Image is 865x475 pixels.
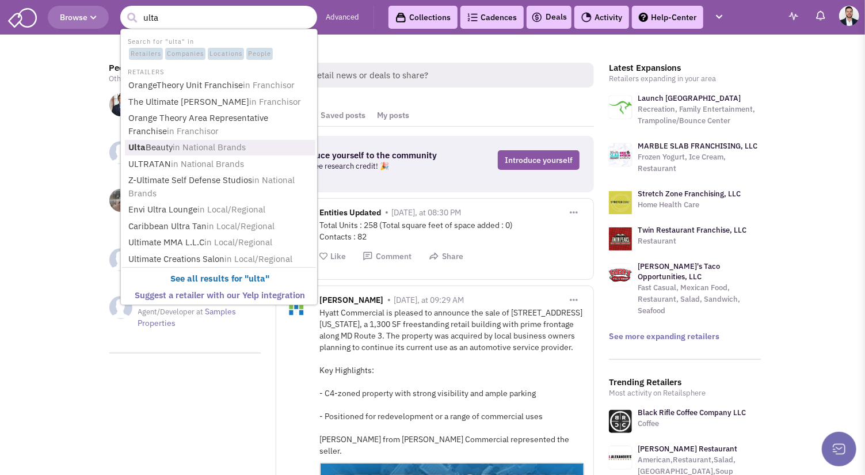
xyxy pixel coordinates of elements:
[315,105,371,126] a: Saved posts
[60,12,97,22] span: Browse
[609,264,632,287] img: logo
[302,63,594,88] span: Retail news or deals to share?
[638,199,741,211] p: Home Health Care
[609,331,719,341] a: See more expanding retailers
[48,6,109,29] button: Browse
[609,73,761,85] p: Retailers expanding in your area
[249,273,266,284] b: ulta
[319,295,383,308] span: [PERSON_NAME]
[290,150,453,161] h3: Introduce yourself to the community
[319,207,381,221] span: Entities Updated
[609,227,632,250] img: logo
[638,225,746,235] a: Twin Restaurant Franchise, LLC
[638,282,761,317] p: Fast Casual, Mexican Food, Restaurant, Salad, Sandwich, Seafood
[609,387,761,399] p: Most activity on Retailsphere
[128,174,295,199] span: in National Brands
[638,444,737,454] a: [PERSON_NAME] Restaurant
[135,290,306,301] b: Suggest a retailer with our Yelp integration
[249,96,301,107] span: in Franchisor
[208,48,244,60] span: Locations
[125,252,315,267] a: Ultimate Creations Salonin Local/Regional
[171,273,270,284] b: See all results for " "
[128,142,146,153] b: Ulta
[246,48,273,60] span: People
[460,6,524,29] a: Cadences
[609,377,761,387] h3: Trending Retailers
[574,6,629,29] a: Activity
[207,221,275,231] span: in Local/Regional
[109,63,261,73] h3: People you may know
[167,126,219,136] span: in Franchisor
[197,204,265,215] span: in Local/Regional
[330,251,346,261] span: Like
[8,6,37,28] img: SmartAdmin
[138,306,237,328] a: Samples Properties
[391,207,461,218] span: [DATE], at 08:30 PM
[839,6,859,26] img: Adam Shackleford
[129,48,163,60] span: Retailers
[165,48,205,60] span: Companies
[122,35,316,61] li: Search for "ulta" in
[609,143,632,166] img: logo
[531,10,567,24] a: Deals
[639,13,648,22] img: help.png
[125,78,315,93] a: OrangeTheory Unit Franchisein Franchisor
[531,10,543,24] img: icon-deals.svg
[581,12,592,22] img: Activity.png
[125,202,315,218] a: Envi Ultra Loungein Local/Regional
[109,296,132,319] img: NoImageAvailable1.jpg
[371,105,415,126] a: My posts
[638,189,741,199] a: Stretch Zone Franchising, LLC
[638,408,746,417] a: Black Rifle Coffee Company LLC
[125,94,315,110] a: The Ultimate [PERSON_NAME]in Franchisor
[173,142,246,153] span: in National Brands
[429,251,463,262] button: Share
[109,141,132,164] img: NoImageAvailable1.jpg
[204,237,272,248] span: in Local/Regional
[109,73,261,85] p: Others in your area to connect with
[125,219,315,234] a: Caribbean Ultra Tanin Local/Regional
[638,151,761,174] p: Frozen Yogurt, Ice Cream, Restaurant
[319,307,585,457] div: Hyatt Commercial is pleased to announce the sale of [STREET_ADDRESS][US_STATE], a 1,300 SF freest...
[388,6,458,29] a: Collections
[125,271,315,287] a: See all results for "ulta"
[125,140,315,155] a: UltaBeautyin National Brands
[171,158,244,169] span: in National Brands
[609,191,632,214] img: logo
[632,6,703,29] a: Help-Center
[638,141,757,151] a: MARBLE SLAB FRANCHISING, LLC
[224,253,292,264] span: in Local/Regional
[109,248,132,271] img: NoImageAvailable1.jpg
[122,65,316,77] li: RETAILERS
[243,79,295,90] span: in Franchisor
[394,295,464,305] span: [DATE], at 09:29 AM
[319,219,585,242] div: Total Units : 258 (Total square feet of space added : 0) Contacts : 82
[638,104,761,127] p: Recreation, Family Entertainment, Trampoline/Bounce Center
[498,150,580,170] a: Introduce yourself
[125,173,315,201] a: Z-Ultimate Self Defense Studiosin National Brands
[363,251,411,262] button: Comment
[638,418,746,430] p: Coffee
[125,288,315,303] a: Suggest a retailer with our Yelp integration
[125,235,315,250] a: Ultimate MMA L.L.Cin Local/Regional
[319,251,346,262] button: Like
[125,157,315,172] a: ULTRATANin National Brands
[638,235,746,247] p: Restaurant
[125,111,315,139] a: Orange Theory Area Representative Franchisein Franchisor
[290,161,453,172] p: Get a free research credit! 🎉
[638,261,720,282] a: [PERSON_NAME]'s Taco Opportunities, LLC
[326,12,359,23] a: Advanced
[609,96,632,119] img: logo
[467,13,478,21] img: Cadences_logo.png
[638,93,741,103] a: Launch [GEOGRAPHIC_DATA]
[395,12,406,23] img: icon-collection-lavender-black.svg
[138,307,204,317] span: Agent/Developer at
[609,63,761,73] h3: Latest Expansions
[120,6,317,29] input: Search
